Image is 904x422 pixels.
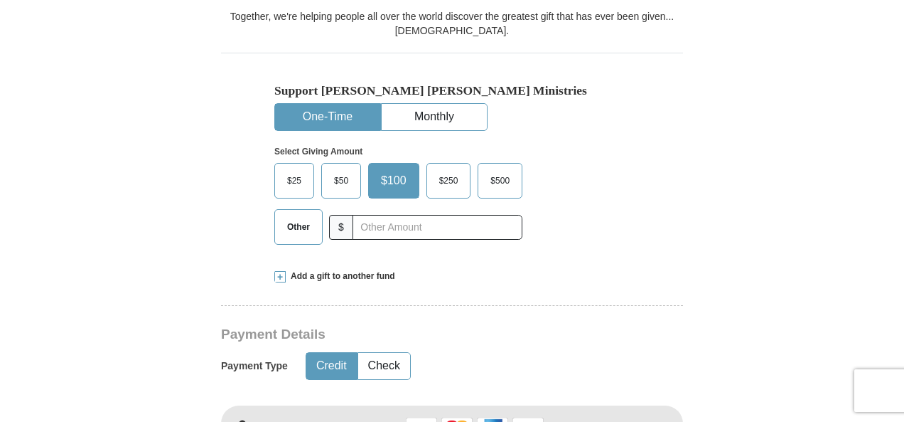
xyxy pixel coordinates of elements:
div: Together, we're helping people all over the world discover the greatest gift that has ever been g... [221,9,683,38]
input: Other Amount [353,215,522,240]
button: Monthly [382,104,487,130]
span: $ [329,215,353,240]
button: Check [358,353,410,379]
span: $100 [374,170,414,191]
h3: Payment Details [221,327,583,343]
span: Other [280,216,317,238]
h5: Support [PERSON_NAME] [PERSON_NAME] Ministries [274,83,630,98]
button: Credit [306,353,357,379]
button: One-Time [275,104,380,130]
span: $500 [483,170,517,191]
strong: Select Giving Amount [274,147,362,157]
h5: Payment Type [221,360,288,372]
span: $25 [280,170,308,191]
span: $250 [432,170,466,191]
span: $50 [327,170,355,191]
span: Add a gift to another fund [286,270,395,283]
